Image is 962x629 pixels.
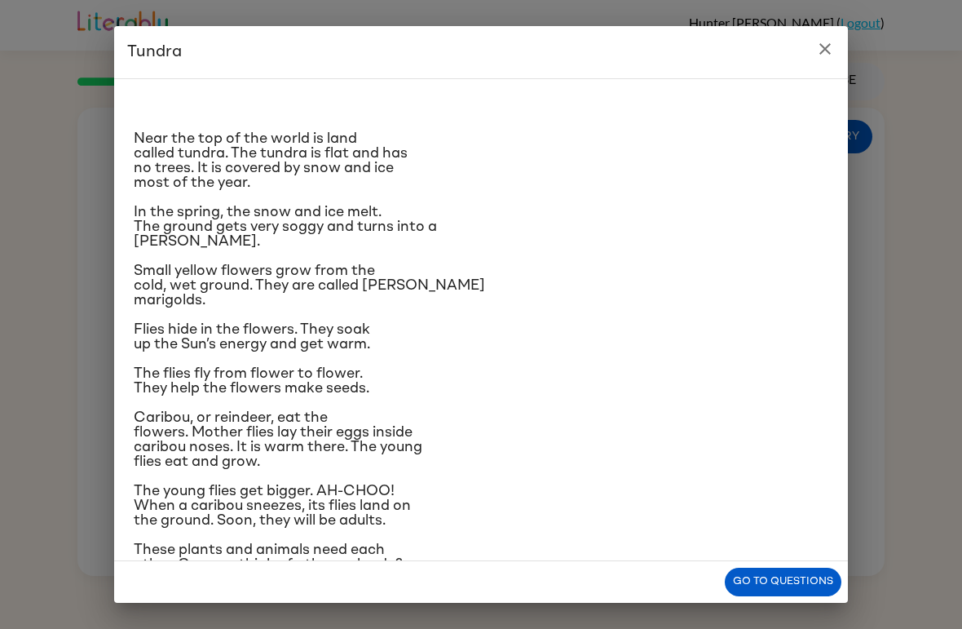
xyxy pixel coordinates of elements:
[809,33,841,65] button: close
[725,568,841,596] button: Go to questions
[134,205,437,249] span: In the spring, the snow and ice melt. The ground gets very soggy and turns into a [PERSON_NAME].
[134,484,411,528] span: The young flies get bigger. AH-CHOO! When a caribou sneezes, its flies land on the ground. Soon, ...
[114,26,848,78] h2: Tundra
[134,322,370,352] span: Flies hide in the flowers. They soak up the Sun’s energy and get warm.
[134,543,403,572] span: These plants and animals need each other. Can you think of others who do?
[134,264,485,308] span: Small yellow flowers grow from the cold, wet ground. They are called [PERSON_NAME] marigolds.
[134,131,408,190] span: Near the top of the world is land called tundra. The tundra is flat and has no trees. It is cover...
[134,366,369,396] span: The flies fly from flower to flower. They help the flowers make seeds.
[134,410,422,469] span: Caribou, or reindeer, eat the flowers. Mother flies lay their eggs inside caribou noses. It is wa...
